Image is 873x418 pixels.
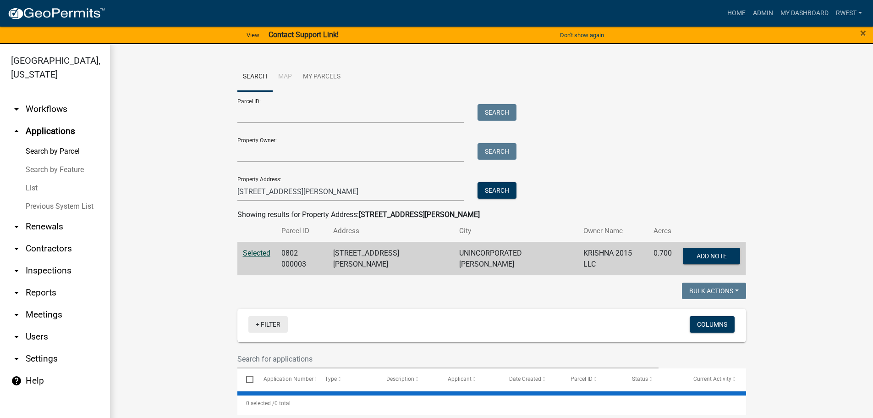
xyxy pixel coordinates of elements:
datatable-header-cell: Status [623,368,685,390]
div: Showing results for Property Address: [237,209,746,220]
button: Add Note [683,248,740,264]
span: × [860,27,866,39]
th: City [454,220,578,242]
datatable-header-cell: Current Activity [685,368,746,390]
th: Acres [648,220,677,242]
a: View [243,28,263,43]
i: arrow_drop_down [11,331,22,342]
span: Status [632,376,648,382]
i: arrow_drop_down [11,243,22,254]
div: 0 total [237,392,746,415]
a: rwest [832,5,866,22]
datatable-header-cell: Date Created [500,368,562,390]
td: [STREET_ADDRESS][PERSON_NAME] [328,242,454,275]
a: My Parcels [297,62,346,92]
a: + Filter [248,316,288,333]
a: Search [237,62,273,92]
span: 0 selected / [246,400,275,407]
span: Add Note [697,252,727,259]
span: Applicant [448,376,472,382]
datatable-header-cell: Applicant [439,368,500,390]
strong: [STREET_ADDRESS][PERSON_NAME] [359,210,480,219]
th: Address [328,220,454,242]
button: Search [478,182,516,199]
i: arrow_drop_down [11,104,22,115]
td: 0802 000003 [276,242,328,275]
td: KRISHNA 2015 LLC [578,242,648,275]
datatable-header-cell: Description [378,368,439,390]
span: Application Number [264,376,313,382]
th: Owner Name [578,220,648,242]
span: Date Created [509,376,541,382]
datatable-header-cell: Type [316,368,378,390]
datatable-header-cell: Parcel ID [562,368,623,390]
span: Description [386,376,414,382]
span: Parcel ID [571,376,593,382]
td: UNINCORPORATED [PERSON_NAME] [454,242,578,275]
span: Current Activity [693,376,731,382]
td: 0.700 [648,242,677,275]
a: Home [724,5,749,22]
i: arrow_drop_down [11,221,22,232]
button: Bulk Actions [682,283,746,299]
button: Don't show again [556,28,608,43]
i: arrow_drop_down [11,287,22,298]
i: arrow_drop_down [11,309,22,320]
i: arrow_drop_up [11,126,22,137]
input: Search for applications [237,350,659,368]
strong: Contact Support Link! [269,30,339,39]
button: Columns [690,316,735,333]
a: My Dashboard [777,5,832,22]
a: Admin [749,5,777,22]
i: arrow_drop_down [11,353,22,364]
datatable-header-cell: Application Number [255,368,316,390]
th: Parcel ID [276,220,328,242]
button: Close [860,28,866,39]
span: Type [325,376,337,382]
button: Search [478,104,516,121]
button: Search [478,143,516,160]
i: arrow_drop_down [11,265,22,276]
a: Selected [243,249,270,257]
datatable-header-cell: Select [237,368,255,390]
i: help [11,375,22,386]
